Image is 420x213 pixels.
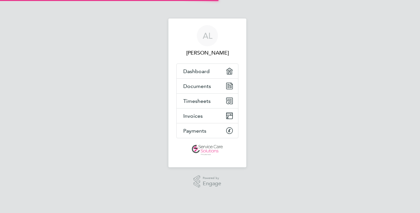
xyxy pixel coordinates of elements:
span: Powered by [203,175,221,181]
a: Go to home page [176,145,238,155]
span: AL [203,31,212,40]
span: Documents [183,83,211,89]
span: Dashboard [183,68,210,74]
a: Documents [177,79,238,93]
span: Payments [183,128,206,134]
a: Payments [177,123,238,138]
span: Adam Lee [176,49,238,57]
img: servicecare-logo-retina.png [192,145,223,155]
nav: Main navigation [168,19,246,167]
span: Invoices [183,113,203,119]
span: Timesheets [183,98,211,104]
a: Invoices [177,108,238,123]
a: Dashboard [177,64,238,78]
span: Engage [203,181,221,187]
a: Powered byEngage [193,175,222,188]
a: Timesheets [177,94,238,108]
a: AL[PERSON_NAME] [176,25,238,57]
